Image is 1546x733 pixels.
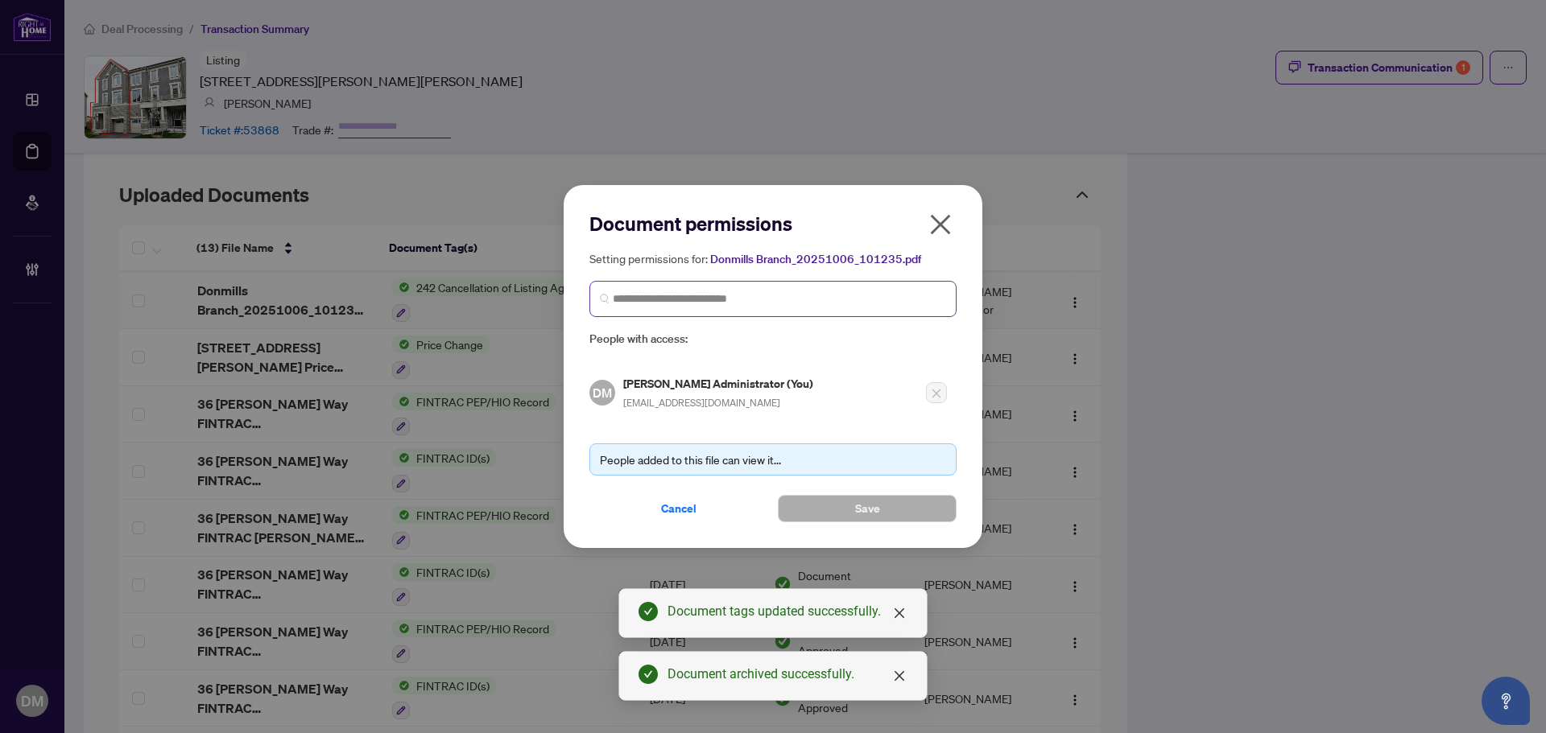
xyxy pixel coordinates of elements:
button: Save [778,495,957,522]
h2: Document permissions [589,211,957,237]
span: Donmills Branch_20251006_101235.pdf [710,252,921,266]
img: search_icon [600,294,610,303]
h5: Setting permissions for: [589,249,957,268]
button: Cancel [589,495,768,522]
span: DM [593,383,612,402]
a: Close [891,667,908,685]
h5: [PERSON_NAME] Administrator (You) [623,374,816,393]
a: Close [891,604,908,622]
div: Document archived successfully. [668,665,907,684]
span: close [928,212,953,237]
span: [EMAIL_ADDRESS][DOMAIN_NAME] [623,397,780,409]
div: Document tags updated successfully. [668,602,907,621]
span: close [893,607,906,620]
div: People added to this file can view it... [600,451,946,468]
button: Open asap [1482,677,1530,725]
span: Cancel [661,496,697,521]
span: check-circle [639,665,658,684]
span: People with access: [589,330,957,348]
span: check-circle [639,602,658,621]
span: close [893,669,906,682]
